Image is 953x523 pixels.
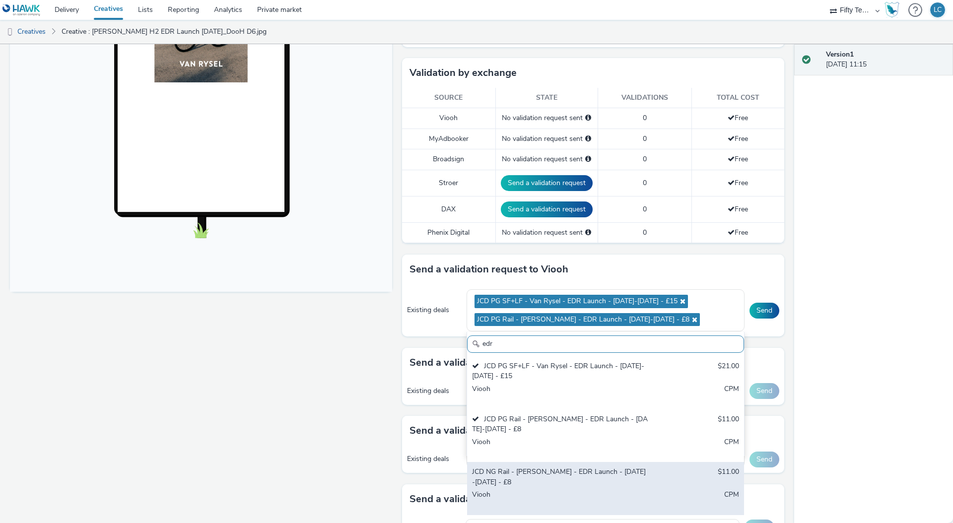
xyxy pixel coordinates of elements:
[467,335,744,353] input: Search......
[826,50,945,70] div: [DATE] 11:15
[718,467,739,487] div: $11.00
[585,134,591,144] div: Please select a deal below and click on Send to send a validation request to MyAdbooker.
[643,113,647,123] span: 0
[495,88,598,108] th: State
[728,178,748,188] span: Free
[407,305,462,315] div: Existing deals
[409,65,517,80] h3: Validation by exchange
[402,88,495,108] th: Source
[643,154,647,164] span: 0
[57,20,272,44] a: Creative : [PERSON_NAME] H2 EDR Launch [DATE]_DooH D6.jpg
[501,134,593,144] div: No validation request sent
[402,222,495,243] td: Phenix Digital
[407,454,462,464] div: Existing deals
[643,204,647,214] span: 0
[409,423,601,438] h3: Send a validation request to MyAdbooker
[2,4,41,16] img: undefined Logo
[885,2,903,18] a: Hawk Academy
[402,108,495,129] td: Viooh
[718,361,739,382] div: $21.00
[472,361,648,382] div: JCD PG SF+LF - Van Rysel - EDR Launch - [DATE]-[DATE] - £15
[718,414,739,435] div: $11.00
[749,452,779,467] button: Send
[501,201,593,217] button: Send a validation request
[409,262,568,277] h3: Send a validation request to Viooh
[501,154,593,164] div: No validation request sent
[728,113,748,123] span: Free
[585,228,591,238] div: Please select a deal below and click on Send to send a validation request to Phenix Digital.
[477,316,689,324] span: JCD PG Rail - [PERSON_NAME] - EDR Launch - [DATE]-[DATE] - £8
[402,196,495,222] td: DAX
[885,2,899,18] img: Hawk Academy
[643,228,647,237] span: 0
[472,414,648,435] div: JCD PG Rail - [PERSON_NAME] - EDR Launch - [DATE]-[DATE] - £8
[5,27,15,37] img: dooh
[472,467,648,487] div: JCD NG Rail - [PERSON_NAME] - EDR Launch - [DATE]-[DATE] - £8
[826,50,854,59] strong: Version 1
[749,383,779,399] button: Send
[501,228,593,238] div: No validation request sent
[409,492,605,507] h3: Send a validation request to Phenix Digital
[724,490,739,510] div: CPM
[749,303,779,319] button: Send
[585,113,591,123] div: Please select a deal below and click on Send to send a validation request to Viooh.
[724,437,739,458] div: CPM
[407,386,462,396] div: Existing deals
[402,149,495,170] td: Broadsign
[934,2,942,17] div: LC
[501,175,593,191] button: Send a validation request
[472,384,648,404] div: Viooh
[728,154,748,164] span: Free
[728,204,748,214] span: Free
[409,355,589,370] h3: Send a validation request to Broadsign
[643,178,647,188] span: 0
[643,134,647,143] span: 0
[144,31,238,197] img: Advertisement preview
[472,437,648,458] div: Viooh
[691,88,784,108] th: Total cost
[598,88,691,108] th: Validations
[472,490,648,510] div: Viooh
[477,297,678,306] span: JCD PG SF+LF - Van Rysel - EDR Launch - [DATE]-[DATE] - £15
[724,384,739,404] div: CPM
[402,170,495,196] td: Stroer
[402,129,495,149] td: MyAdbooker
[501,113,593,123] div: No validation request sent
[728,228,748,237] span: Free
[728,134,748,143] span: Free
[585,154,591,164] div: Please select a deal below and click on Send to send a validation request to Broadsign.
